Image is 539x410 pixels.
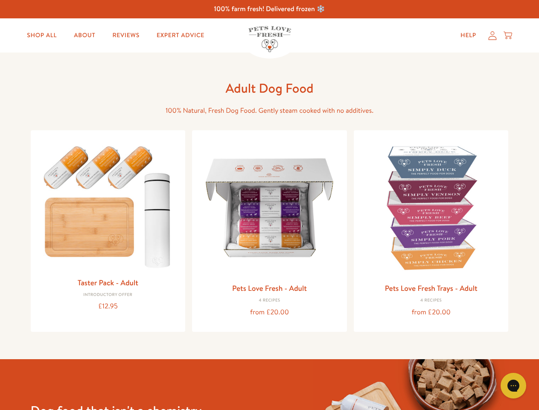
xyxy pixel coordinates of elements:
a: Shop All [20,27,64,44]
a: Pets Love Fresh Trays - Adult [385,283,478,293]
img: Pets Love Fresh - Adult [199,137,340,278]
a: About [67,27,102,44]
div: 4 Recipes [199,298,340,303]
a: Expert Advice [150,27,211,44]
img: Pets Love Fresh Trays - Adult [361,137,502,278]
img: Taster Pack - Adult [38,137,179,272]
img: Pets Love Fresh [248,26,291,52]
div: 4 Recipes [361,298,502,303]
h1: Adult Dog Food [133,80,406,97]
a: Taster Pack - Adult [78,277,138,288]
a: Help [454,27,483,44]
span: 100% Natural, Fresh Dog Food. Gently steam cooked with no additives. [166,106,373,115]
div: from £20.00 [199,307,340,318]
a: Reviews [105,27,146,44]
div: Introductory Offer [38,293,179,298]
div: from £20.00 [361,307,502,318]
div: £12.95 [38,301,179,312]
iframe: Gorgias live chat messenger [496,370,530,401]
a: Pets Love Fresh - Adult [232,283,307,293]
